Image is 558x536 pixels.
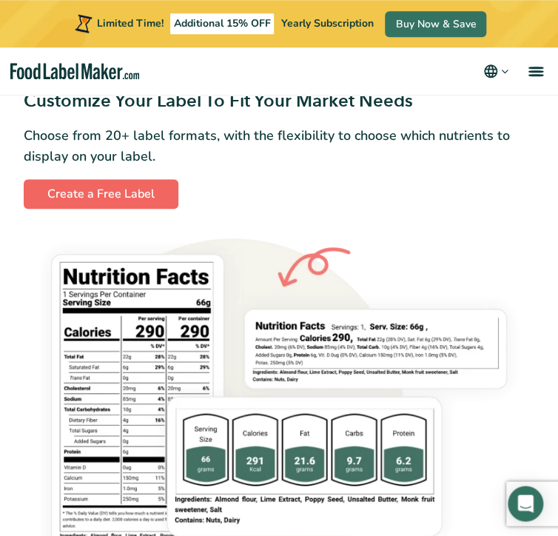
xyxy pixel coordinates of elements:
a: Create a Free Label [24,179,178,209]
span: Additional 15% OFF [170,13,275,34]
h3: Customize Your Label To Fit Your Market Needs [24,90,534,113]
a: menu [511,47,558,95]
a: Buy Now & Save [385,11,486,37]
div: Open Intercom Messenger [508,486,543,521]
span: Yearly Subscription [280,16,373,30]
span: Limited Time! [97,16,164,30]
p: Choose from 20+ label formats, with the flexibility to choose which nutrients to display on your ... [24,125,534,168]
